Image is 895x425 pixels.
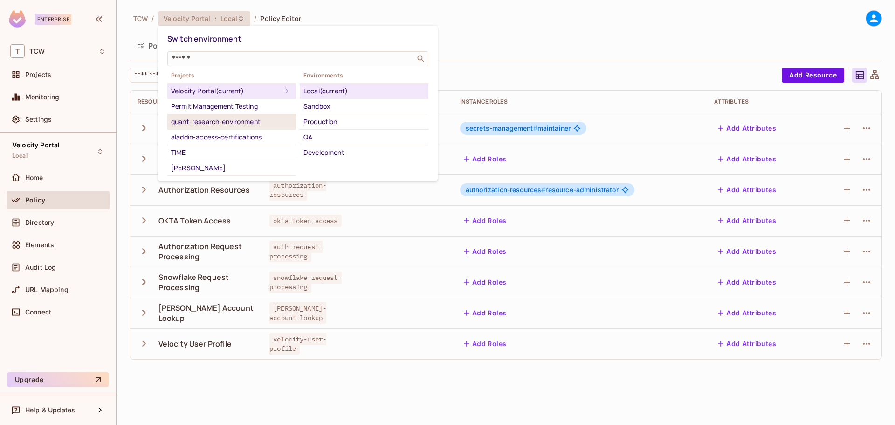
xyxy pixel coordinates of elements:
[303,85,425,97] div: Local (current)
[171,147,292,158] div: TIME
[167,72,296,79] span: Projects
[303,147,425,158] div: Development
[171,132,292,143] div: aladdin-access-certifications
[300,72,428,79] span: Environments
[303,132,425,143] div: QA
[171,85,281,97] div: Velocity Portal (current)
[303,116,425,127] div: Production
[171,116,292,127] div: quant-research-environment
[171,101,292,112] div: Permit Management Testing
[167,34,241,44] span: Switch environment
[303,101,425,112] div: Sandbox
[171,162,292,174] div: [PERSON_NAME]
